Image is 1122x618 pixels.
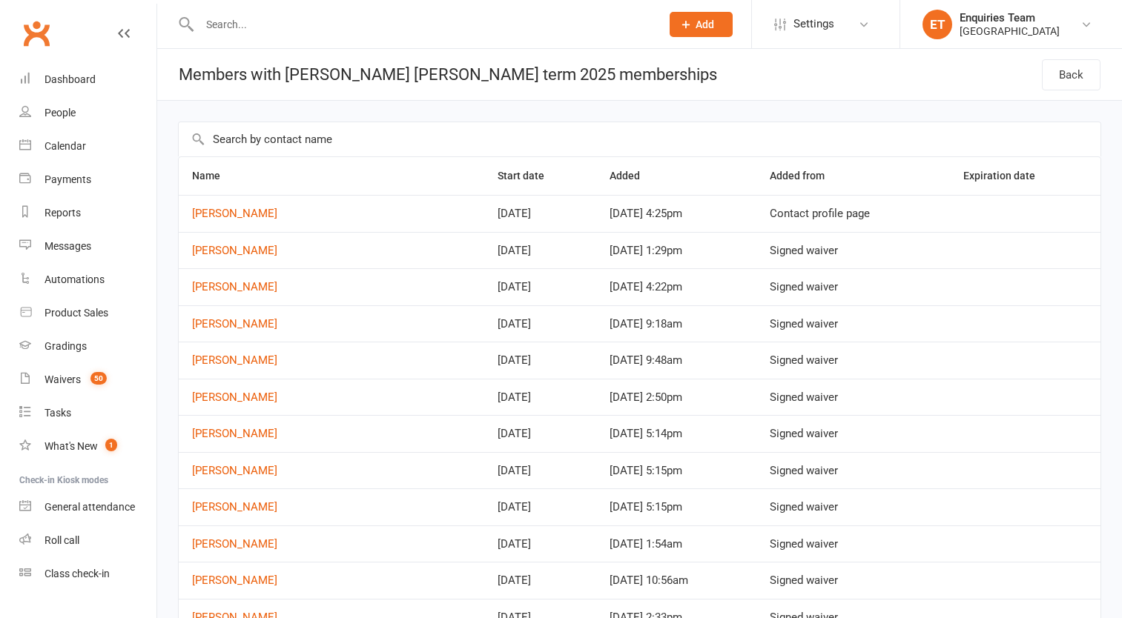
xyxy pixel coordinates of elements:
[610,244,682,257] span: [DATE] 1:29pm
[610,353,682,367] span: [DATE] 9:48am
[770,244,838,257] span: Signed waiver
[179,157,484,195] th: Name
[19,263,156,296] a: Automations
[195,14,650,35] input: Search...
[960,11,1060,24] div: Enquiries Team
[192,574,277,587] a: [PERSON_NAME]
[498,317,531,330] span: [DATE]
[19,96,156,130] a: People
[192,244,277,257] a: [PERSON_NAME]
[484,157,596,195] th: Start date
[19,430,156,463] a: What's New1
[770,353,838,367] span: Signed waiver
[19,130,156,163] a: Calendar
[19,63,156,96] a: Dashboard
[44,173,91,185] div: Payments
[696,19,714,30] span: Add
[19,557,156,591] a: Class kiosk mode
[498,207,531,220] span: [DATE]
[19,491,156,524] a: General attendance kiosk mode
[44,534,79,546] div: Roll call
[610,427,682,440] span: [DATE] 5:14pm
[44,407,71,419] div: Tasks
[770,317,838,330] span: Signed waiver
[610,500,682,514] span: [DATE] 5:15pm
[498,464,531,477] span: [DATE]
[498,574,531,587] span: [DATE]
[192,207,277,220] a: [PERSON_NAME]
[770,574,838,587] span: Signed waiver
[950,157,1100,195] th: Expiration date
[610,207,682,220] span: [DATE] 4:25pm
[498,537,531,551] span: [DATE]
[770,500,838,514] span: Signed waiver
[1042,59,1100,90] a: Back
[90,372,107,385] span: 50
[610,464,682,477] span: [DATE] 5:15pm
[793,7,834,41] span: Settings
[44,207,81,219] div: Reports
[770,280,838,293] span: Signed waiver
[19,163,156,196] a: Payments
[498,391,531,404] span: [DATE]
[770,207,870,220] span: Contact profile page
[192,427,277,440] a: [PERSON_NAME]
[770,427,838,440] span: Signed waiver
[610,574,688,587] span: [DATE] 10:56am
[44,440,98,452] div: What's New
[770,537,838,551] span: Signed waiver
[44,307,108,319] div: Product Sales
[19,396,156,430] a: Tasks
[192,500,277,514] a: [PERSON_NAME]
[44,107,76,119] div: People
[19,296,156,330] a: Product Sales
[192,391,277,404] a: [PERSON_NAME]
[670,12,733,37] button: Add
[19,230,156,263] a: Messages
[157,49,717,100] h1: Members with [PERSON_NAME] [PERSON_NAME] term 2025 memberships
[44,140,86,152] div: Calendar
[610,317,682,330] span: [DATE] 9:18am
[44,240,91,252] div: Messages
[770,391,838,404] span: Signed waiver
[105,439,117,451] span: 1
[192,317,277,330] a: [PERSON_NAME]
[756,157,950,195] th: Added from
[923,10,952,39] div: ET
[44,501,135,513] div: General attendance
[498,244,531,257] span: [DATE]
[19,363,156,396] a: Waivers 50
[770,464,838,477] span: Signed waiver
[610,280,682,293] span: [DATE] 4:22pm
[44,340,87,352] div: Gradings
[19,196,156,230] a: Reports
[498,280,531,293] span: [DATE]
[498,353,531,367] span: [DATE]
[192,280,277,293] a: [PERSON_NAME]
[498,500,531,514] span: [DATE]
[192,537,277,551] a: [PERSON_NAME]
[19,524,156,557] a: Roll call
[44,273,105,285] div: Automations
[960,24,1060,38] div: [GEOGRAPHIC_DATA]
[498,427,531,440] span: [DATE]
[179,122,1100,156] input: Search by contact name
[192,464,277,477] a: [PERSON_NAME]
[44,373,81,385] div: Waivers
[192,353,277,367] a: [PERSON_NAME]
[19,330,156,363] a: Gradings
[596,157,757,195] th: Added
[610,391,682,404] span: [DATE] 2:50pm
[610,537,682,551] span: [DATE] 1:54am
[18,15,55,52] a: Clubworx
[44,568,110,579] div: Class check-in
[44,73,96,85] div: Dashboard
